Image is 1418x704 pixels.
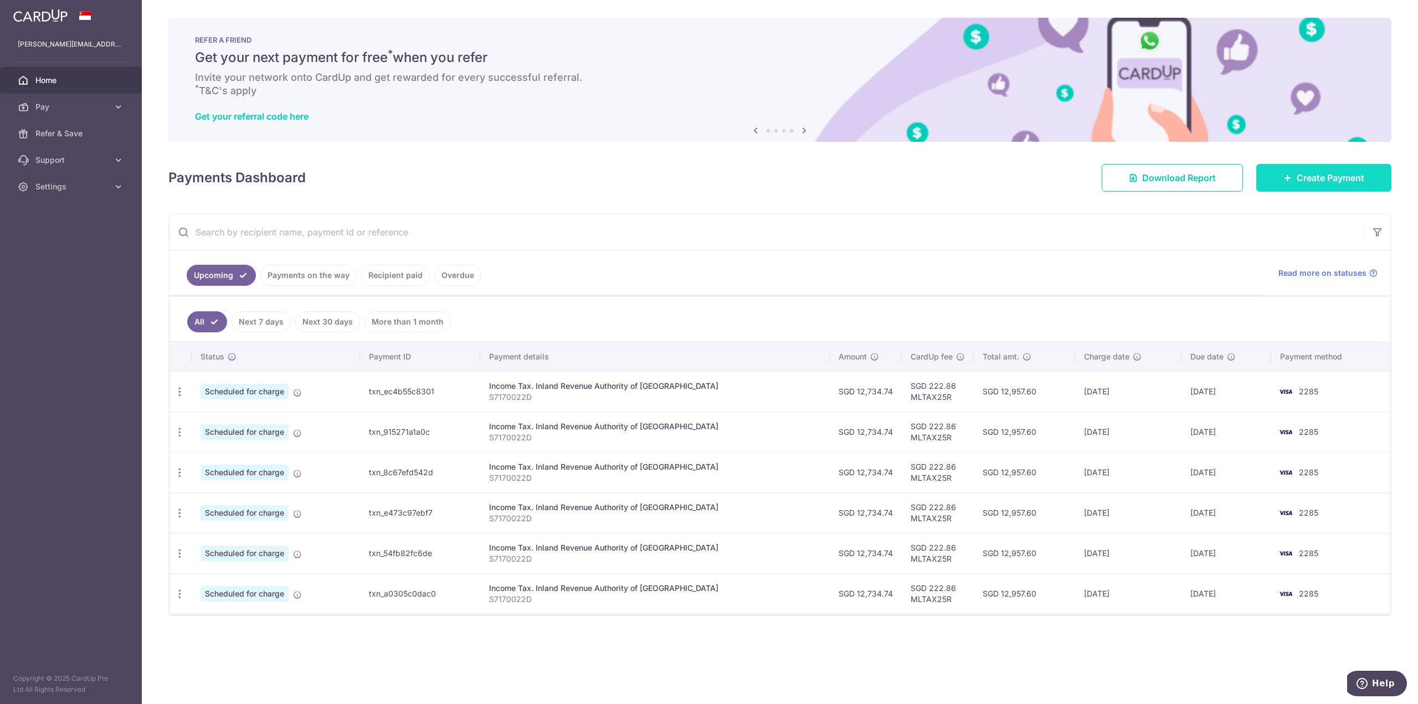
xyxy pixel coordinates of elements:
[1075,533,1182,573] td: [DATE]
[830,452,902,492] td: SGD 12,734.74
[1297,171,1364,184] span: Create Payment
[169,214,1364,250] input: Search by recipient name, payment id or reference
[1299,387,1318,396] span: 2285
[1181,573,1271,614] td: [DATE]
[489,381,821,392] div: Income Tax. Inland Revenue Authority of [GEOGRAPHIC_DATA]
[974,573,1075,614] td: SGD 12,957.60
[168,18,1391,142] img: RAF banner
[974,412,1075,452] td: SGD 12,957.60
[489,421,821,432] div: Income Tax. Inland Revenue Authority of [GEOGRAPHIC_DATA]
[260,265,357,286] a: Payments on the way
[974,452,1075,492] td: SGD 12,957.60
[195,35,1365,44] p: REFER A FRIEND
[232,311,291,332] a: Next 7 days
[360,371,480,412] td: txn_ec4b55c8301
[974,533,1075,573] td: SGD 12,957.60
[1181,371,1271,412] td: [DATE]
[35,155,109,166] span: Support
[361,265,430,286] a: Recipient paid
[1299,548,1318,558] span: 2285
[830,492,902,533] td: SGD 12,734.74
[830,533,902,573] td: SGD 12,734.74
[35,181,109,192] span: Settings
[1181,412,1271,452] td: [DATE]
[360,492,480,533] td: txn_e473c97ebf7
[1278,268,1366,279] span: Read more on statuses
[1275,425,1297,439] img: Bank Card
[1275,547,1297,560] img: Bank Card
[35,75,109,86] span: Home
[1181,452,1271,492] td: [DATE]
[1278,268,1378,279] a: Read more on statuses
[902,371,974,412] td: SGD 222.86 MLTAX25R
[489,461,821,472] div: Income Tax. Inland Revenue Authority of [GEOGRAPHIC_DATA]
[489,472,821,484] p: S7170022D
[195,49,1365,66] h5: Get your next payment for free when you refer
[489,583,821,594] div: Income Tax. Inland Revenue Authority of [GEOGRAPHIC_DATA]
[201,424,289,440] span: Scheduled for charge
[830,573,902,614] td: SGD 12,734.74
[489,392,821,403] p: S7170022D
[1299,427,1318,436] span: 2285
[480,342,830,371] th: Payment details
[1299,589,1318,598] span: 2285
[1275,466,1297,479] img: Bank Card
[201,465,289,480] span: Scheduled for charge
[1275,506,1297,520] img: Bank Card
[1275,385,1297,398] img: Bank Card
[489,513,821,524] p: S7170022D
[187,311,227,332] a: All
[434,265,481,286] a: Overdue
[195,71,1365,97] h6: Invite your network onto CardUp and get rewarded for every successful referral. T&C's apply
[983,351,1019,362] span: Total amt.
[364,311,451,332] a: More than 1 month
[18,39,124,50] p: [PERSON_NAME][EMAIL_ADDRESS][DOMAIN_NAME]
[830,371,902,412] td: SGD 12,734.74
[839,351,867,362] span: Amount
[1181,492,1271,533] td: [DATE]
[35,128,109,139] span: Refer & Save
[1347,671,1407,698] iframe: Opens a widget where you can find more information
[13,9,68,22] img: CardUp
[295,311,360,332] a: Next 30 days
[35,101,109,112] span: Pay
[1142,171,1216,184] span: Download Report
[902,412,974,452] td: SGD 222.86 MLTAX25R
[974,371,1075,412] td: SGD 12,957.60
[201,505,289,521] span: Scheduled for charge
[902,492,974,533] td: SGD 222.86 MLTAX25R
[168,168,306,188] h4: Payments Dashboard
[1190,351,1224,362] span: Due date
[830,412,902,452] td: SGD 12,734.74
[1075,371,1182,412] td: [DATE]
[1075,412,1182,452] td: [DATE]
[974,492,1075,533] td: SGD 12,957.60
[489,553,821,564] p: S7170022D
[360,412,480,452] td: txn_915271a1a0c
[902,533,974,573] td: SGD 222.86 MLTAX25R
[187,265,256,286] a: Upcoming
[902,452,974,492] td: SGD 222.86 MLTAX25R
[489,502,821,513] div: Income Tax. Inland Revenue Authority of [GEOGRAPHIC_DATA]
[1299,508,1318,517] span: 2285
[1256,164,1391,192] a: Create Payment
[1075,573,1182,614] td: [DATE]
[1299,467,1318,477] span: 2285
[1075,492,1182,533] td: [DATE]
[489,542,821,553] div: Income Tax. Inland Revenue Authority of [GEOGRAPHIC_DATA]
[1271,342,1390,371] th: Payment method
[360,342,480,371] th: Payment ID
[201,586,289,602] span: Scheduled for charge
[360,573,480,614] td: txn_a0305c0dac0
[201,384,289,399] span: Scheduled for charge
[201,546,289,561] span: Scheduled for charge
[1102,164,1243,192] a: Download Report
[902,573,974,614] td: SGD 222.86 MLTAX25R
[1275,587,1297,600] img: Bank Card
[489,594,821,605] p: S7170022D
[1084,351,1129,362] span: Charge date
[1075,452,1182,492] td: [DATE]
[1181,533,1271,573] td: [DATE]
[911,351,953,362] span: CardUp fee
